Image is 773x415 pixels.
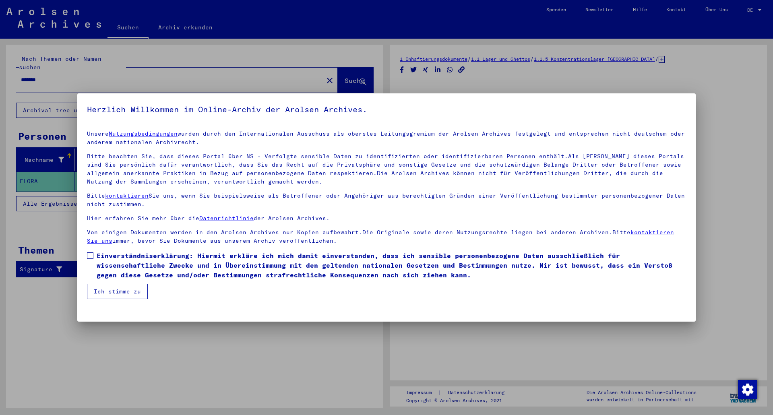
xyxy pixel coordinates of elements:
p: Bitte beachten Sie, dass dieses Portal über NS - Verfolgte sensible Daten zu identifizierten oder... [87,152,686,186]
a: Datenrichtlinie [199,215,254,222]
span: Einverständniserklärung: Hiermit erkläre ich mich damit einverstanden, dass ich sensible personen... [97,251,686,280]
img: Zustimmung ändern [738,380,757,399]
a: kontaktieren [105,192,149,199]
p: Unsere wurden durch den Internationalen Ausschuss als oberstes Leitungsgremium der Arolsen Archiv... [87,130,686,147]
button: Ich stimme zu [87,284,148,299]
a: kontaktieren Sie uns [87,229,674,244]
p: Bitte Sie uns, wenn Sie beispielsweise als Betroffener oder Angehöriger aus berechtigten Gründen ... [87,192,686,209]
a: Nutzungsbedingungen [109,130,178,137]
h5: Herzlich Willkommen im Online-Archiv der Arolsen Archives. [87,103,686,116]
p: Hier erfahren Sie mehr über die der Arolsen Archives. [87,214,686,223]
p: Von einigen Dokumenten werden in den Arolsen Archives nur Kopien aufbewahrt.Die Originale sowie d... [87,228,686,245]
